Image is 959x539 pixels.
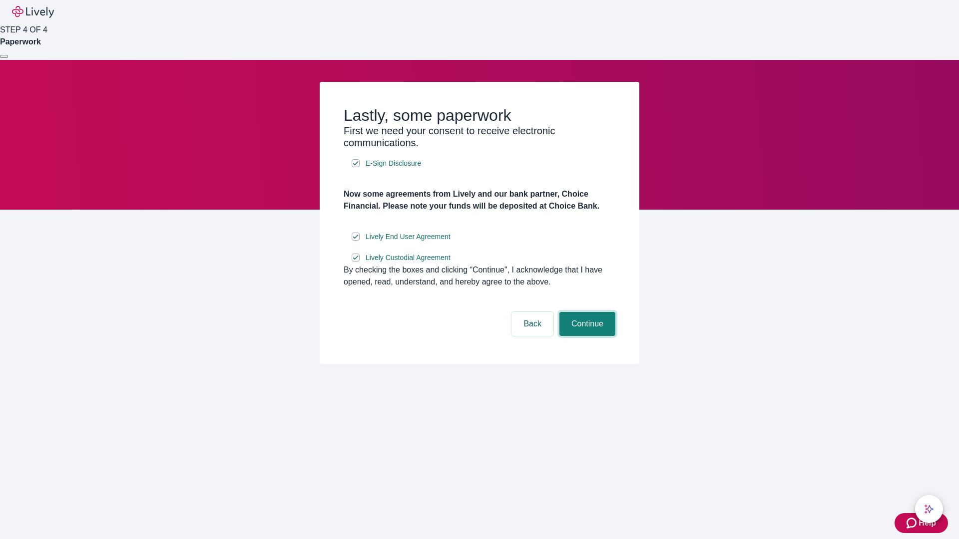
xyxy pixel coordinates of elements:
[907,517,919,529] svg: Zendesk support icon
[344,188,615,212] h4: Now some agreements from Lively and our bank partner, Choice Financial. Please note your funds wi...
[511,312,553,336] button: Back
[895,513,948,533] button: Zendesk support iconHelp
[344,106,615,125] h2: Lastly, some paperwork
[364,252,453,264] a: e-sign disclosure document
[919,517,936,529] span: Help
[559,312,615,336] button: Continue
[344,125,615,149] h3: First we need your consent to receive electronic communications.
[924,504,934,514] svg: Lively AI Assistant
[364,231,453,243] a: e-sign disclosure document
[344,264,615,288] div: By checking the boxes and clicking “Continue", I acknowledge that I have opened, read, understand...
[366,232,451,242] span: Lively End User Agreement
[12,6,54,18] img: Lively
[364,157,423,170] a: e-sign disclosure document
[366,253,451,263] span: Lively Custodial Agreement
[366,158,421,169] span: E-Sign Disclosure
[915,495,943,523] button: chat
